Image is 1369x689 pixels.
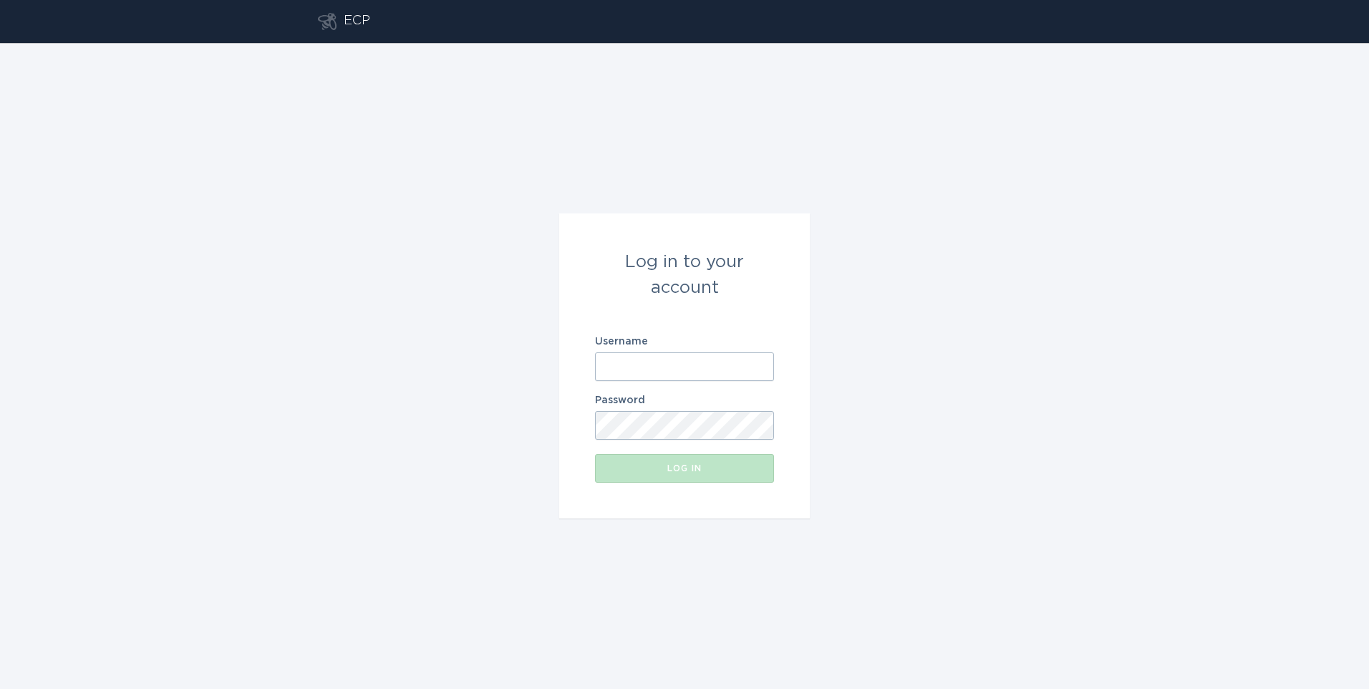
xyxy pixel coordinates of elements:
[595,395,774,405] label: Password
[595,249,774,301] div: Log in to your account
[602,464,767,473] div: Log in
[344,13,370,30] div: ECP
[595,337,774,347] label: Username
[318,13,337,30] button: Go to dashboard
[595,454,774,483] button: Log in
